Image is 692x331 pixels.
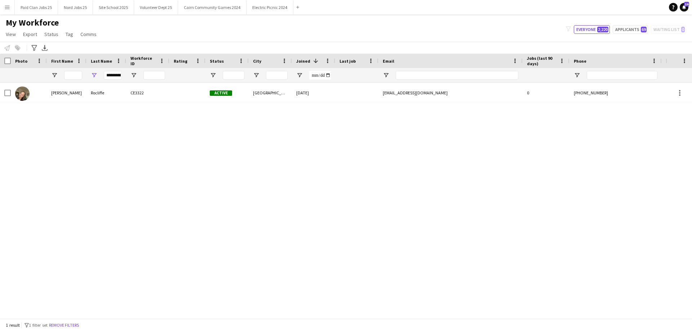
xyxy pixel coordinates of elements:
[64,71,82,80] input: First Name Filter Input
[210,58,224,64] span: Status
[130,72,137,79] button: Open Filter Menu
[383,58,394,64] span: Email
[3,30,19,39] a: View
[569,83,662,103] div: [PHONE_NUMBER]
[41,30,61,39] a: Status
[383,72,389,79] button: Open Filter Menu
[130,55,156,66] span: Workforce ID
[396,71,518,80] input: Email Filter Input
[91,58,112,64] span: Last Name
[223,71,244,80] input: Status Filter Input
[66,31,73,37] span: Tag
[77,30,99,39] a: Comms
[6,17,59,28] span: My Workforce
[178,0,247,14] button: Cairn Community Games 2024
[29,322,48,328] span: 1 filter set
[30,44,39,52] app-action-btn: Advanced filters
[174,58,187,64] span: Rating
[143,71,165,80] input: Workforce ID Filter Input
[680,3,688,12] a: 14
[296,72,303,79] button: Open Filter Menu
[51,58,73,64] span: First Name
[574,72,580,79] button: Open Filter Menu
[93,0,134,14] button: Site School 2025
[296,58,310,64] span: Joined
[249,83,292,103] div: [GEOGRAPHIC_DATA] 6
[210,72,216,79] button: Open Filter Menu
[587,71,657,80] input: Phone Filter Input
[574,25,610,34] button: Everyone2,220
[378,83,523,103] div: [EMAIL_ADDRESS][DOMAIN_NAME]
[15,0,58,14] button: Paid Clan Jobs 25
[684,2,689,6] span: 14
[134,0,178,14] button: Volunteer Dept 25
[48,321,80,329] button: Remove filters
[309,71,331,80] input: Joined Filter Input
[15,86,30,101] img: Jamie Rocliffe
[641,27,647,32] span: 69
[253,72,259,79] button: Open Filter Menu
[44,31,58,37] span: Status
[6,31,16,37] span: View
[63,30,76,39] a: Tag
[292,83,335,103] div: [DATE]
[86,83,126,103] div: Rocliffe
[23,31,37,37] span: Export
[47,83,86,103] div: [PERSON_NAME]
[574,58,586,64] span: Phone
[253,58,261,64] span: City
[80,31,97,37] span: Comms
[58,0,93,14] button: Nord Jobs 25
[597,27,608,32] span: 2,220
[20,30,40,39] a: Export
[51,72,58,79] button: Open Filter Menu
[247,0,293,14] button: Electric Picnic 2024
[527,55,556,66] span: Jobs (last 90 days)
[91,72,97,79] button: Open Filter Menu
[266,71,288,80] input: City Filter Input
[104,71,122,80] input: Last Name Filter Input
[40,44,49,52] app-action-btn: Export XLSX
[15,58,27,64] span: Photo
[340,58,356,64] span: Last job
[613,25,648,34] button: Applicants69
[523,83,569,103] div: 0
[126,83,169,103] div: CE3322
[210,90,232,96] span: Active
